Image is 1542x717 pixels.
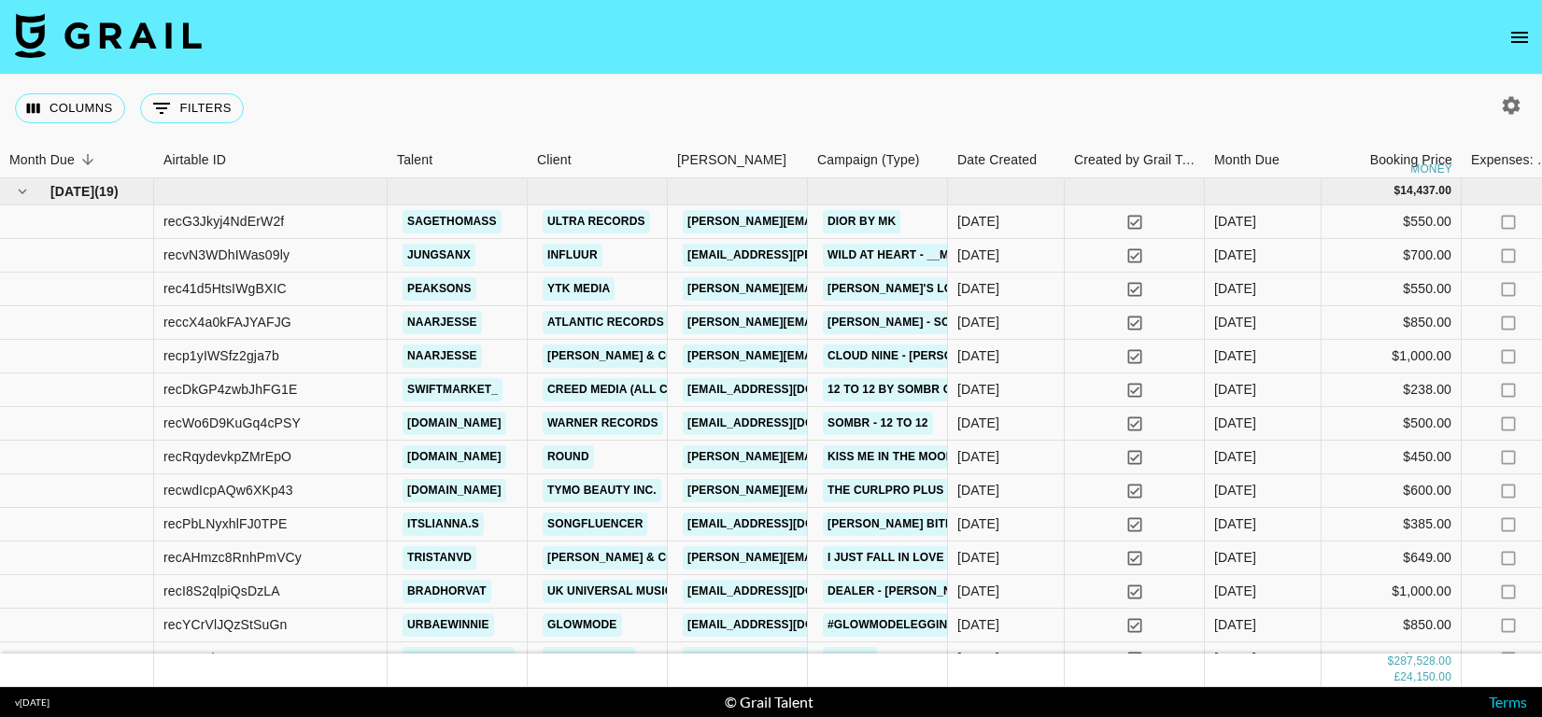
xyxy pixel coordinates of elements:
[948,142,1065,178] div: Date Created
[397,142,432,178] div: Talent
[683,479,987,502] a: [PERSON_NAME][EMAIL_ADDRESS][DOMAIN_NAME]
[823,210,900,233] a: dior by MK
[823,244,1007,267] a: Wild At Heart - __mareux__
[50,182,94,201] span: [DATE]
[823,513,1041,536] a: [PERSON_NAME] bitin list phase 2
[403,580,491,603] a: bradhorvat
[683,412,892,435] a: [EMAIL_ADDRESS][DOMAIN_NAME]
[668,142,808,178] div: Booker
[163,447,291,466] div: recRqydevkpZMrEpO
[163,212,284,231] div: recG3Jkyj4NdErW2f
[1214,313,1256,331] div: Aug '25
[823,546,1095,569] a: I Just Fall In Love Again - [PERSON_NAME]
[1393,183,1400,199] div: $
[823,277,1011,301] a: [PERSON_NAME]'s Lover Girl
[163,142,226,178] div: Airtable ID
[1214,649,1256,668] div: Aug '25
[543,445,594,469] a: Round
[1065,142,1205,178] div: Created by Grail Team
[543,344,705,368] a: [PERSON_NAME] & Co LLC
[1322,441,1462,474] div: $450.00
[163,346,279,365] div: recp1yIWSfz2gja7b
[823,647,877,670] a: STYLUX
[543,479,661,502] a: TYMO BEAUTY INC.
[808,142,948,178] div: Campaign (Type)
[403,244,475,267] a: jungsanx
[543,647,635,670] a: TYMO Beauty
[403,311,482,334] a: naarjesse
[543,378,737,401] a: Creed Media (All Campaigns)
[1400,183,1451,199] div: 14,437.00
[957,380,999,399] div: 4/8/2025
[957,649,999,668] div: 4/8/2025
[1322,373,1462,407] div: $238.00
[683,513,892,536] a: [EMAIL_ADDRESS][DOMAIN_NAME]
[543,513,647,536] a: Songfluencer
[403,412,506,435] a: [DOMAIN_NAME]
[823,344,1010,368] a: Cloud Nine - [PERSON_NAME]
[543,311,687,334] a: Atlantic Records US
[1501,19,1538,56] button: open drawer
[823,479,1013,502] a: the CURLPRO PLUS campaign
[1214,246,1256,264] div: Aug '25
[9,142,75,178] div: Month Due
[957,246,999,264] div: 1/8/2025
[1393,670,1400,686] div: £
[543,412,663,435] a: Warner Records
[683,445,987,469] a: [PERSON_NAME][EMAIL_ADDRESS][DOMAIN_NAME]
[1322,642,1462,676] div: $750.00
[957,346,999,365] div: 4/8/2025
[1322,340,1462,373] div: $1,000.00
[1410,163,1452,175] div: money
[163,279,287,298] div: rec41d5HtsIWgBXIC
[15,696,50,709] div: v [DATE]
[957,582,999,600] div: 10/8/2025
[403,647,515,670] a: ainomagdalena
[163,313,291,331] div: reccX4a0kFAJYAFJG
[1214,582,1256,600] div: Aug '25
[1214,548,1256,567] div: Aug '25
[1214,447,1256,466] div: Aug '25
[957,548,999,567] div: 10/8/2025
[163,615,287,634] div: recYCrVlJQzStSuGn
[957,313,999,331] div: 4/8/2025
[1214,212,1256,231] div: Aug '25
[957,514,999,533] div: 6/8/2025
[15,13,202,58] img: Grail Talent
[1214,481,1256,499] div: Aug '25
[163,380,297,399] div: recDkGP4zwbJhFG1E
[543,244,602,267] a: Influur
[683,244,987,267] a: [EMAIL_ADDRESS][PERSON_NAME][DOMAIN_NAME]
[9,178,35,204] button: hide children
[683,613,892,637] a: [EMAIL_ADDRESS][DOMAIN_NAME]
[1214,279,1256,298] div: Aug '25
[823,613,1165,637] a: #GLOWMODEleggings CoreHold Leggings Campaign
[75,147,101,173] button: Sort
[140,93,244,123] button: Show filters
[957,212,999,231] div: 1/8/2025
[403,210,502,233] a: sagethomass
[543,613,622,637] a: GLOWMODE
[163,246,290,264] div: recvN3WDhIWas09ly
[1214,514,1256,533] div: Aug '25
[823,445,1099,469] a: Kiss Me In The Moonlight - [PERSON_NAME]
[683,580,892,603] a: [EMAIL_ADDRESS][DOMAIN_NAME]
[528,142,668,178] div: Client
[1214,346,1256,365] div: Aug '25
[403,378,502,401] a: swiftmarket_
[1322,575,1462,609] div: $1,000.00
[1214,414,1256,432] div: Aug '25
[154,142,388,178] div: Airtable ID
[403,513,484,536] a: itslianna.s
[1322,273,1462,306] div: $550.00
[163,649,295,668] div: recUDOirSIMDucQQT
[677,142,786,178] div: [PERSON_NAME]
[725,693,813,711] div: © Grail Talent
[957,142,1037,178] div: Date Created
[94,182,119,201] span: ( 19 )
[1322,205,1462,239] div: $550.00
[683,344,1083,368] a: [PERSON_NAME][EMAIL_ADDRESS][PERSON_NAME][DOMAIN_NAME]
[957,615,999,634] div: 4/8/2025
[163,548,302,567] div: recAHmzc8RnhPmVCy
[163,514,287,533] div: recPbLNyxhlFJ0TPE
